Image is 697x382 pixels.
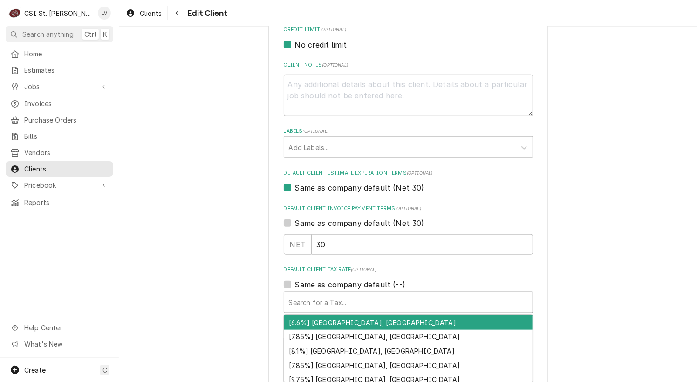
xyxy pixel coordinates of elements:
div: Client Notes [284,61,533,116]
div: [6.6%] [GEOGRAPHIC_DATA], [GEOGRAPHIC_DATA] [284,315,533,330]
div: [7.85%] [GEOGRAPHIC_DATA], [GEOGRAPHIC_DATA] [284,358,533,373]
a: Home [6,46,113,61]
label: No credit limit [295,39,347,50]
label: Credit Limit [284,26,533,34]
span: Home [24,49,109,59]
label: Same as company default (Net 30) [295,218,424,229]
label: Same as company default (--) [295,279,405,290]
span: Create [24,366,46,374]
a: Go to Help Center [6,320,113,335]
span: Vendors [24,148,109,157]
a: Vendors [6,145,113,160]
span: Help Center [24,323,108,333]
div: Lisa Vestal's Avatar [98,7,111,20]
span: (optional) [407,171,433,176]
a: Go to What's New [6,336,113,352]
div: C [8,7,21,20]
span: ( optional ) [302,129,328,134]
div: [7.85%] [GEOGRAPHIC_DATA], [GEOGRAPHIC_DATA] [284,330,533,344]
span: Estimates [24,65,109,75]
span: Bills [24,131,109,141]
div: Default Client Estimate Expiration Terms [284,170,533,193]
button: Navigate back [170,6,184,20]
span: Edit Client [184,7,227,20]
div: Default Client Tax Rate [284,266,533,313]
label: Default Client Invoice Payment Terms [284,205,533,212]
label: Default Client Estimate Expiration Terms [284,170,533,177]
a: Clients [122,6,165,21]
div: LV [98,7,111,20]
a: Invoices [6,96,113,111]
div: Credit Limit [284,26,533,50]
label: Labels [284,128,533,135]
a: Bills [6,129,113,144]
span: Clients [24,164,109,174]
span: (optional) [351,267,377,272]
div: Labels [284,128,533,158]
span: Pricebook [24,180,95,190]
a: Estimates [6,62,113,78]
span: (optional) [395,206,421,211]
button: Search anythingCtrlK [6,26,113,42]
span: Ctrl [84,29,96,39]
span: Search anything [22,29,74,39]
span: K [103,29,107,39]
div: CSI St. [PERSON_NAME] [24,8,93,18]
span: C [102,365,107,375]
label: Client Notes [284,61,533,69]
div: CSI St. Louis's Avatar [8,7,21,20]
span: ( optional ) [322,62,348,68]
a: Go to Pricebook [6,177,113,193]
label: Default Client Tax Rate [284,266,533,273]
a: Clients [6,161,113,177]
div: [8.1%] [GEOGRAPHIC_DATA], [GEOGRAPHIC_DATA] [284,344,533,358]
span: Purchase Orders [24,115,109,125]
span: (optional) [320,27,346,32]
span: Reports [24,198,109,207]
span: Invoices [24,99,109,109]
div: NET [284,234,312,255]
span: What's New [24,339,108,349]
a: Reports [6,195,113,210]
span: Jobs [24,82,95,91]
a: Go to Jobs [6,79,113,94]
div: Default Client Invoice Payment Terms [284,205,533,255]
span: Clients [140,8,162,18]
a: Purchase Orders [6,112,113,128]
label: Same as company default (Net 30) [295,182,424,193]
